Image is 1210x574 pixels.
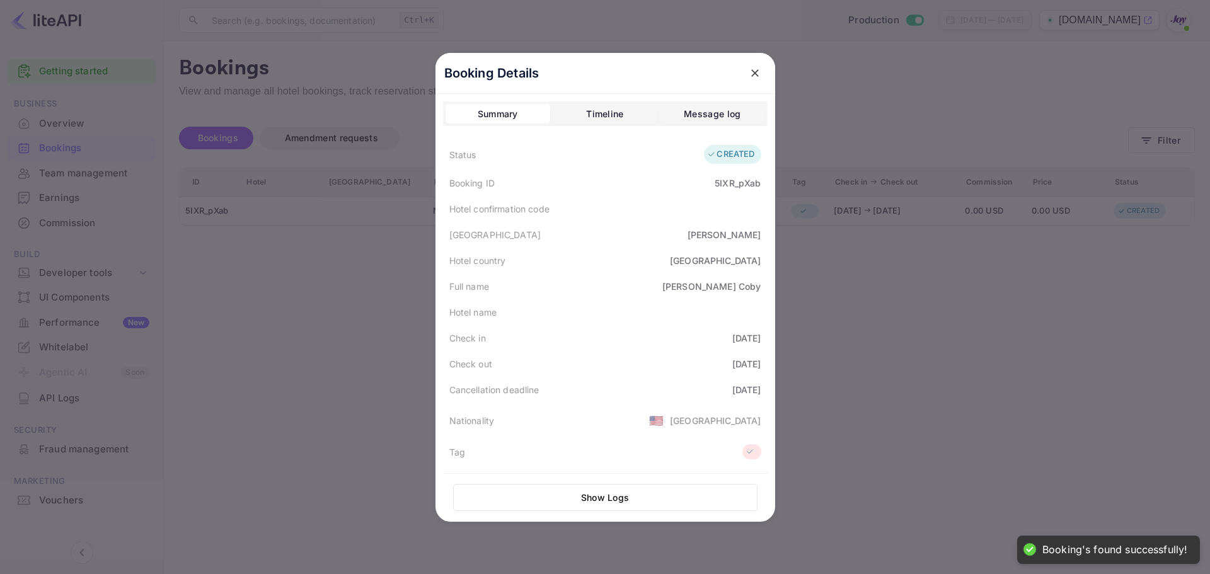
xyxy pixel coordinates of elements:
[446,104,550,124] button: Summary
[449,148,476,161] div: Status
[449,445,465,459] div: Tag
[449,176,495,190] div: Booking ID
[449,202,550,215] div: Hotel confirmation code
[688,228,761,241] div: [PERSON_NAME]
[449,331,486,345] div: Check in
[732,383,761,396] div: [DATE]
[715,176,761,190] div: 5IXR_pXab
[684,106,740,122] div: Message log
[449,383,539,396] div: Cancellation deadline
[732,357,761,370] div: [DATE]
[670,254,761,267] div: [GEOGRAPHIC_DATA]
[449,472,484,485] div: Supplier
[733,472,761,485] div: Nuitée
[453,485,758,512] button: Show Logs
[449,414,495,427] div: Nationality
[449,306,497,319] div: Hotel name
[662,280,761,293] div: [PERSON_NAME] Coby
[586,106,623,122] div: Timeline
[444,64,539,83] p: Booking Details
[449,357,492,370] div: Check out
[744,62,766,84] button: close
[449,228,541,241] div: [GEOGRAPHIC_DATA]
[478,106,518,122] div: Summary
[553,104,657,124] button: Timeline
[449,254,506,267] div: Hotel country
[660,104,764,124] button: Message log
[649,409,664,432] span: United States
[670,414,761,427] div: [GEOGRAPHIC_DATA]
[707,148,754,161] div: CREATED
[1042,543,1187,556] div: Booking's found successfully!
[449,280,489,293] div: Full name
[732,331,761,345] div: [DATE]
